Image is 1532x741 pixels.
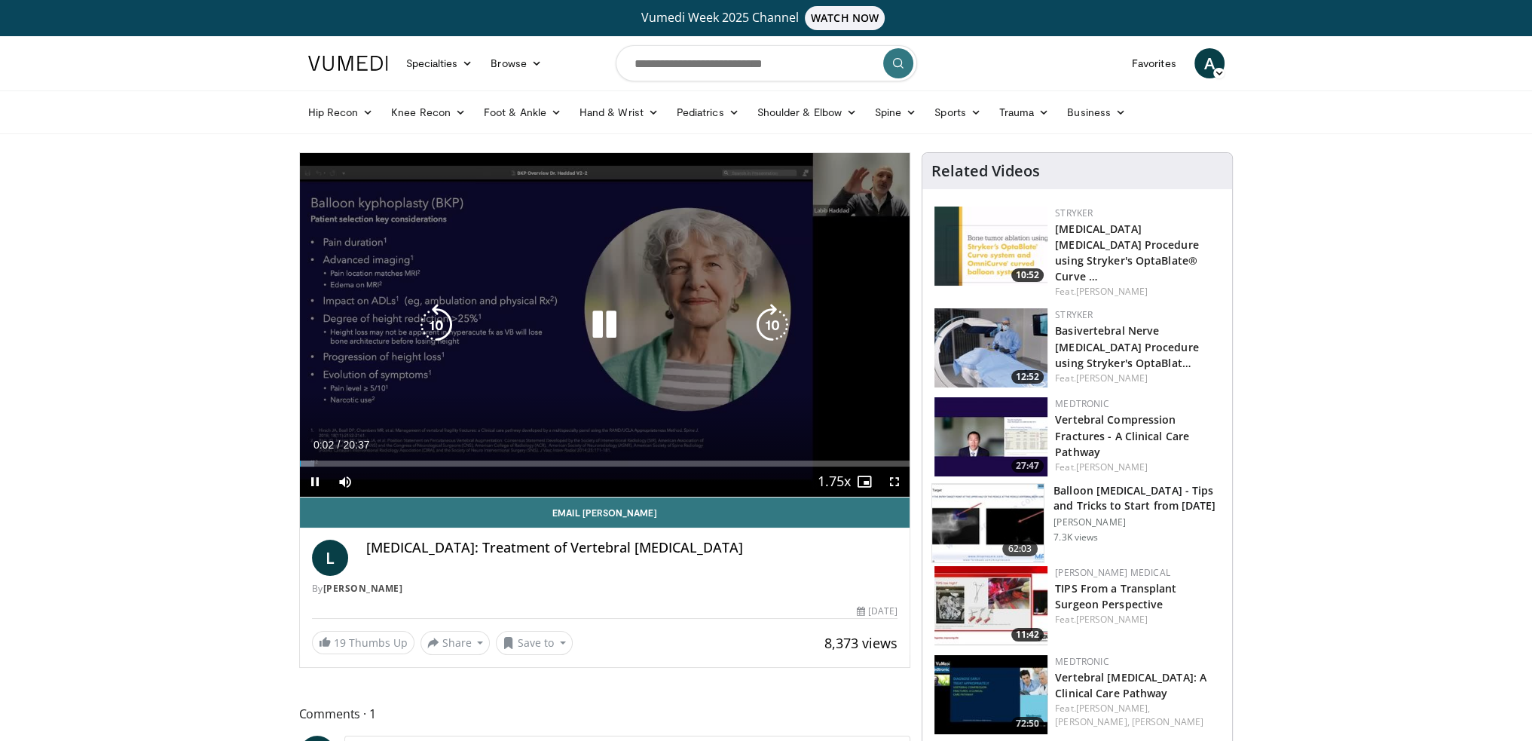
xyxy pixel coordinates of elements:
span: WATCH NOW [805,6,885,30]
img: 07f3d5e8-2184-4f98-b1ac-8a3f7f06b6b9.150x105_q85_crop-smart_upscale.jpg [934,397,1047,476]
a: [PERSON_NAME] [1076,613,1148,626]
a: Vumedi Week 2025 ChannelWATCH NOW [310,6,1222,30]
a: [PERSON_NAME] [1076,285,1148,298]
div: Feat. [1055,613,1220,626]
a: 12:52 [934,308,1047,387]
img: 4003d3dc-4d84-4588-a4af-bb6b84f49ae6.150x105_q85_crop-smart_upscale.jpg [934,566,1047,645]
h3: Balloon [MEDICAL_DATA] - Tips and Tricks to Start from [DATE] [1053,483,1223,513]
button: Enable picture-in-picture mode [849,467,879,497]
a: [PERSON_NAME] [1076,461,1148,473]
h4: [MEDICAL_DATA]: Treatment of Vertebral [MEDICAL_DATA] [366,540,898,556]
span: 0:02 [313,439,334,451]
a: [PERSON_NAME] [323,582,403,595]
div: By [312,582,898,596]
a: Business [1058,97,1135,127]
span: 10:52 [1011,268,1044,282]
img: c43ddaef-b177-487a-b10f-0bc16f3564fe.150x105_q85_crop-smart_upscale.jpg [934,655,1047,734]
button: Pause [300,467,330,497]
span: / [338,439,341,451]
a: Foot & Ankle [475,97,570,127]
div: Feat. [1055,372,1220,385]
a: Spine [866,97,925,127]
a: 62:03 Balloon [MEDICAL_DATA] - Tips and Tricks to Start from [DATE] [PERSON_NAME] 7.3K views [931,483,1223,563]
span: 8,373 views [824,634,897,652]
a: Pediatrics [668,97,748,127]
a: 11:42 [934,566,1047,645]
a: [PERSON_NAME], [1055,715,1129,728]
span: Comments 1 [299,704,911,724]
span: 62:03 [1002,541,1038,556]
a: 10:52 [934,207,1047,286]
div: Feat. [1055,702,1220,729]
a: 19 Thumbs Up [312,631,414,654]
a: Hand & Wrist [570,97,668,127]
a: TIPS From a Transplant Surgeon Perspective [1055,581,1176,611]
a: Shoulder & Elbow [748,97,866,127]
span: 12:52 [1011,370,1044,384]
div: Feat. [1055,461,1220,474]
a: Vertebral Compression Fractures - A Clinical Care Pathway [1055,412,1189,458]
span: 20:37 [343,439,369,451]
a: Vertebral [MEDICAL_DATA]: A Clinical Care Pathway [1055,670,1206,700]
video-js: Video Player [300,153,910,498]
button: Share [420,631,491,655]
a: Knee Recon [382,97,475,127]
a: Trauma [990,97,1059,127]
a: A [1194,48,1225,78]
a: 27:47 [934,397,1047,476]
a: [PERSON_NAME], [1076,702,1150,715]
a: [PERSON_NAME] [1132,715,1203,728]
a: Specialties [397,48,482,78]
a: Sports [925,97,990,127]
img: 0f0d9d51-420c-42d6-ac87-8f76a25ca2f4.150x105_q85_crop-smart_upscale.jpg [934,207,1047,286]
a: Medtronic [1055,655,1109,668]
div: [DATE] [857,605,897,618]
h4: Related Videos [931,162,1040,180]
a: [MEDICAL_DATA] [MEDICAL_DATA] Procedure using Stryker's OptaBlate® Curve … [1055,222,1198,283]
span: 72:50 [1011,717,1044,730]
span: 11:42 [1011,628,1044,641]
a: Basivertebral Nerve [MEDICAL_DATA] Procedure using Stryker's OptaBlat… [1055,323,1198,369]
div: Progress Bar [300,461,910,467]
button: Mute [330,467,360,497]
p: 7.3K views [1053,531,1098,544]
button: Fullscreen [879,467,910,497]
img: VuMedi Logo [308,56,388,71]
a: Hip Recon [299,97,383,127]
a: [PERSON_NAME] [1076,372,1148,384]
img: defb5e87-9a59-4e45-9c94-ca0bb38673d3.150x105_q85_crop-smart_upscale.jpg [934,308,1047,387]
a: [PERSON_NAME] Medical [1055,566,1170,579]
span: 19 [334,635,346,650]
a: Stryker [1055,207,1093,219]
button: Save to [496,631,573,655]
img: 35c5ea56-8caa-4869-b7c2-310aa08ee3e7.150x105_q85_crop-smart_upscale.jpg [932,484,1044,562]
a: Favorites [1123,48,1185,78]
a: Medtronic [1055,397,1109,410]
p: [PERSON_NAME] [1053,516,1223,528]
span: 27:47 [1011,459,1044,473]
a: 72:50 [934,655,1047,734]
input: Search topics, interventions [616,45,917,81]
button: Playback Rate [819,467,849,497]
a: L [312,540,348,576]
a: Email [PERSON_NAME] [300,498,910,528]
a: Stryker [1055,308,1093,321]
div: Feat. [1055,285,1220,299]
a: Browse [482,48,551,78]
